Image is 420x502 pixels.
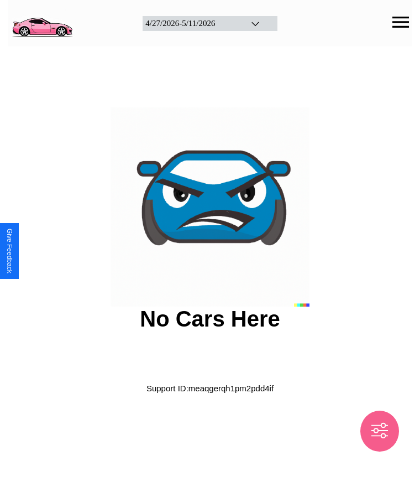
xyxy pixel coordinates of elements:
p: Support ID: meaqgerqh1pm2pdd4if [146,381,274,396]
h2: No Cars Here [140,307,280,332]
img: logo [8,6,76,39]
div: 4 / 27 / 2026 - 5 / 11 / 2026 [145,19,235,28]
img: car [111,107,309,307]
div: Give Feedback [6,229,13,273]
